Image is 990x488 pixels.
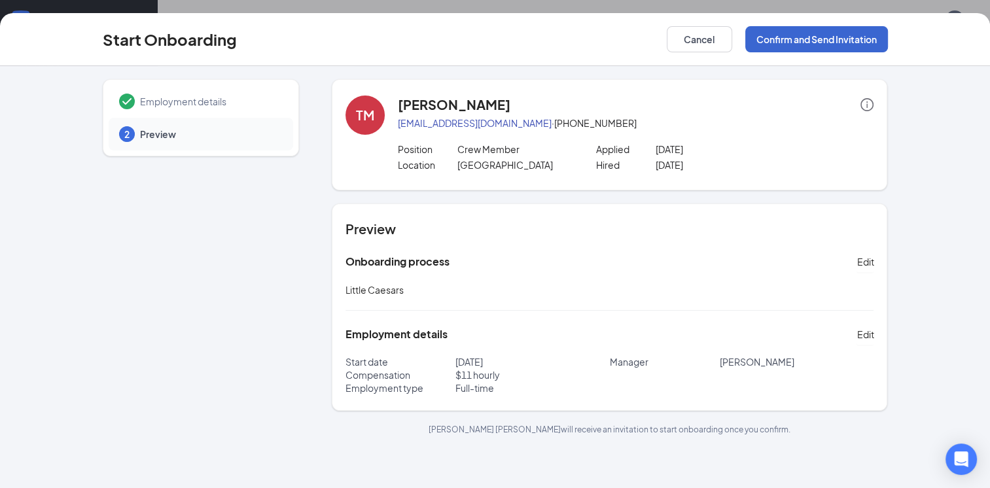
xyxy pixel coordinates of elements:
button: Cancel [667,26,732,52]
span: Edit [857,328,874,341]
p: [PERSON_NAME] [PERSON_NAME] will receive an invitation to start onboarding once you confirm. [332,424,888,435]
span: Employment details [140,95,280,108]
span: info-circle [860,98,874,111]
p: Full-time [455,381,610,394]
p: Employment type [345,381,455,394]
a: [EMAIL_ADDRESS][DOMAIN_NAME] [398,117,552,129]
button: Edit [857,251,874,272]
p: Compensation [345,368,455,381]
p: Applied [596,143,656,156]
p: Start date [345,355,455,368]
p: [DATE] [656,143,775,156]
h5: Employment details [345,327,448,341]
h4: [PERSON_NAME] [398,96,510,114]
p: Manager [609,355,719,368]
svg: Checkmark [119,94,135,109]
div: TM [356,106,374,124]
p: Position [398,143,457,156]
button: Confirm and Send Invitation [745,26,888,52]
p: Hired [596,158,656,171]
h3: Start Onboarding [103,28,237,50]
p: [DATE] [455,355,610,368]
p: Crew Member [457,143,576,156]
h5: Onboarding process [345,254,450,269]
p: [PERSON_NAME] [720,355,874,368]
p: [GEOGRAPHIC_DATA] [457,158,576,171]
span: 2 [124,128,130,141]
p: [DATE] [656,158,775,171]
span: Little Caesars [345,284,404,296]
h4: Preview [345,220,874,238]
button: Edit [857,324,874,345]
span: Preview [140,128,280,141]
p: Location [398,158,457,171]
span: Edit [857,255,874,268]
p: $ 11 hourly [455,368,610,381]
div: Open Intercom Messenger [946,444,977,475]
p: · [PHONE_NUMBER] [398,116,874,130]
